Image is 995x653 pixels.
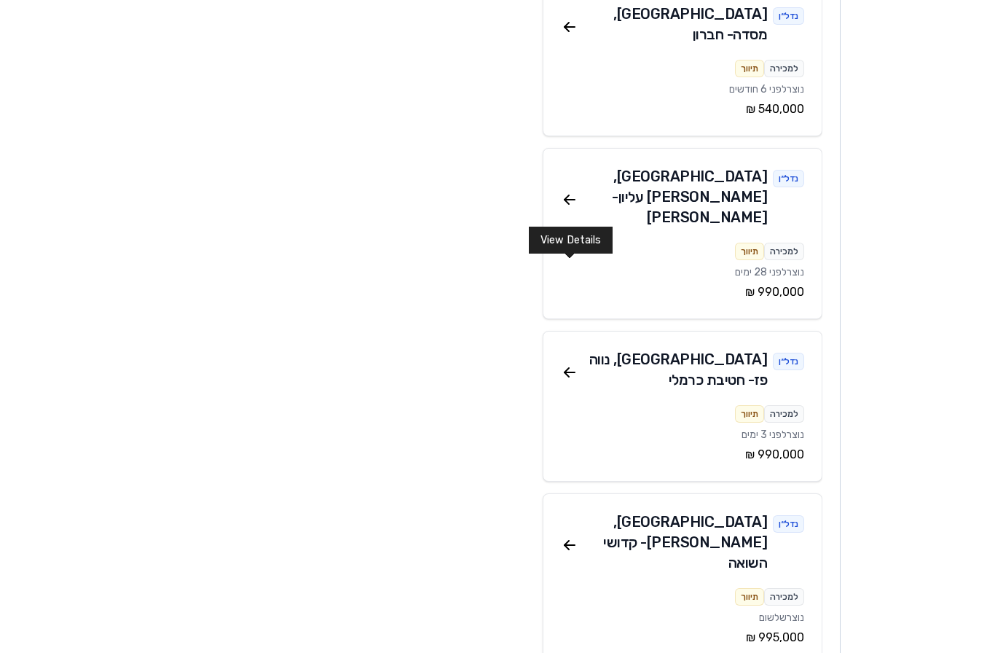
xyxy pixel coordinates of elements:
[735,588,764,606] div: תיווך
[735,266,804,278] span: נוצר לפני 28 ימים
[561,284,804,301] div: ‏990,000 ‏₪
[764,588,804,606] div: למכירה
[561,629,804,646] div: ‏995,000 ‏₪
[578,512,768,573] div: [GEOGRAPHIC_DATA] , [PERSON_NAME] - קדושי השואה
[764,60,804,77] div: למכירה
[773,353,804,370] div: נדל״ן
[561,446,804,464] div: ‏990,000 ‏₪
[773,170,804,187] div: נדל״ן
[735,405,764,423] div: תיווך
[578,166,768,227] div: [GEOGRAPHIC_DATA] , [PERSON_NAME] עליון - [PERSON_NAME]
[742,429,804,441] span: נוצר לפני 3 ימים
[759,611,804,624] span: נוצר שלשום
[764,405,804,423] div: למכירה
[764,243,804,260] div: למכירה
[729,83,804,95] span: נוצר לפני 6 חודשים
[561,101,804,118] div: ‏540,000 ‏₪
[578,349,768,390] div: [GEOGRAPHIC_DATA] , נווה פז - חטיבת כרמלי
[735,243,764,260] div: תיווך
[773,515,804,533] div: נדל״ן
[578,4,768,44] div: [GEOGRAPHIC_DATA] , מסדה - חברון
[735,60,764,77] div: תיווך
[773,7,804,25] div: נדל״ן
